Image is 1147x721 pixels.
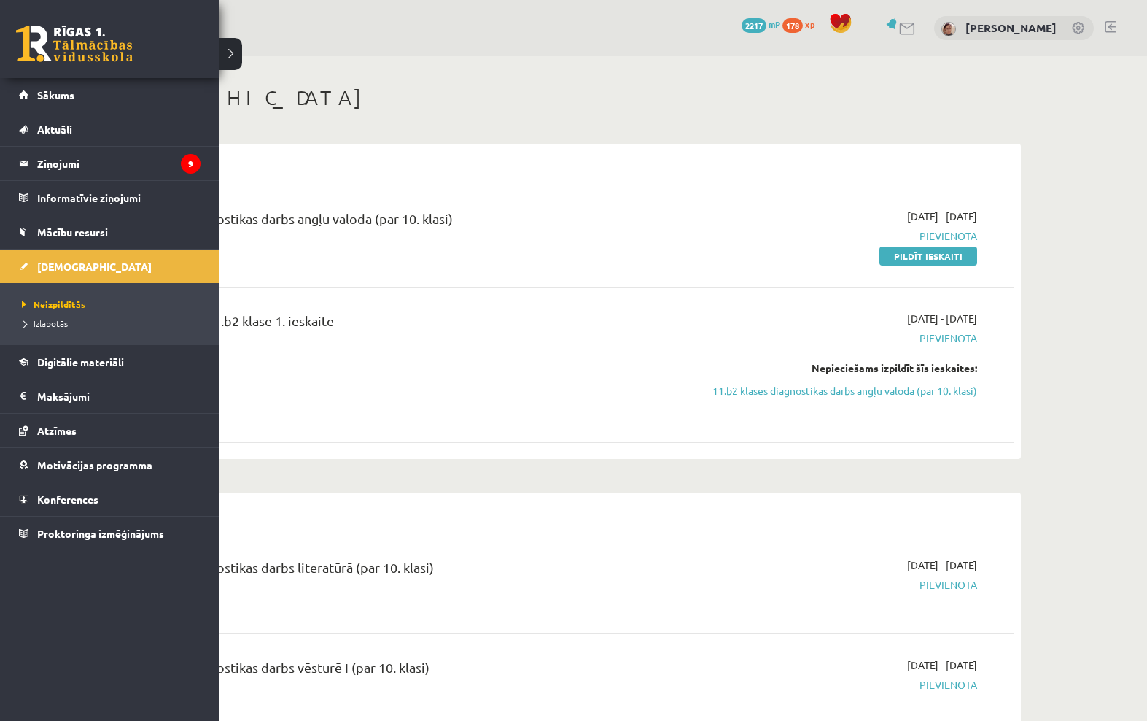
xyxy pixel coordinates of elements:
[702,383,977,398] a: 11.b2 klases diagnostikas darbs angļu valodā (par 10. klasi)
[37,147,201,180] legend: Ziņojumi
[19,379,201,413] a: Maksājumi
[19,78,201,112] a: Sākums
[19,250,201,283] a: [DEMOGRAPHIC_DATA]
[907,311,977,326] span: [DATE] - [DATE]
[109,558,680,585] div: 11.b2 klases diagnostikas darbs literatūrā (par 10. klasi)
[805,18,814,30] span: xp
[37,123,72,136] span: Aktuāli
[37,88,74,101] span: Sākums
[782,18,803,33] span: 178
[37,260,152,273] span: [DEMOGRAPHIC_DATA]
[782,18,822,30] a: 178 xp
[19,345,201,379] a: Digitālie materiāli
[907,558,977,573] span: [DATE] - [DATE]
[37,355,124,369] span: Digitālie materiāli
[88,85,1021,110] h1: [DEMOGRAPHIC_DATA]
[37,527,164,540] span: Proktoringa izmēģinājums
[37,181,201,215] legend: Informatīvie ziņojumi
[742,18,766,33] span: 2217
[18,317,68,329] span: Izlabotās
[18,298,85,310] span: Neizpildītās
[37,225,108,239] span: Mācību resursi
[37,424,77,437] span: Atzīmes
[941,22,956,36] img: Darja Matvijenko
[907,209,977,224] span: [DATE] - [DATE]
[19,414,201,447] a: Atzīmes
[879,247,977,266] a: Pildīt ieskaiti
[19,181,201,215] a: Informatīvie ziņojumi
[702,331,977,346] span: Pievienota
[769,18,780,30] span: mP
[18,298,204,311] a: Neizpildītās
[19,147,201,180] a: Ziņojumi9
[702,360,977,376] div: Nepieciešams izpildīt šīs ieskaites:
[16,26,133,62] a: Rīgas 1. Tālmācības vidusskola
[19,215,201,249] a: Mācību resursi
[702,228,977,244] span: Pievienota
[19,448,201,482] a: Motivācijas programma
[702,677,977,693] span: Pievienota
[19,517,201,550] a: Proktoringa izmēģinājums
[742,18,780,30] a: 2217 mP
[965,20,1057,35] a: [PERSON_NAME]
[109,311,680,338] div: Angļu valoda JK 11.b2 klase 1. ieskaite
[37,458,152,471] span: Motivācijas programma
[37,493,98,506] span: Konferences
[37,379,201,413] legend: Maksājumi
[109,209,680,236] div: 11.b2 klases diagnostikas darbs angļu valodā (par 10. klasi)
[702,577,977,593] span: Pievienota
[19,112,201,146] a: Aktuāli
[19,482,201,516] a: Konferences
[907,658,977,673] span: [DATE] - [DATE]
[109,658,680,685] div: 11.b2 klases diagnostikas darbs vēsturē I (par 10. klasi)
[18,317,204,330] a: Izlabotās
[181,154,201,174] i: 9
